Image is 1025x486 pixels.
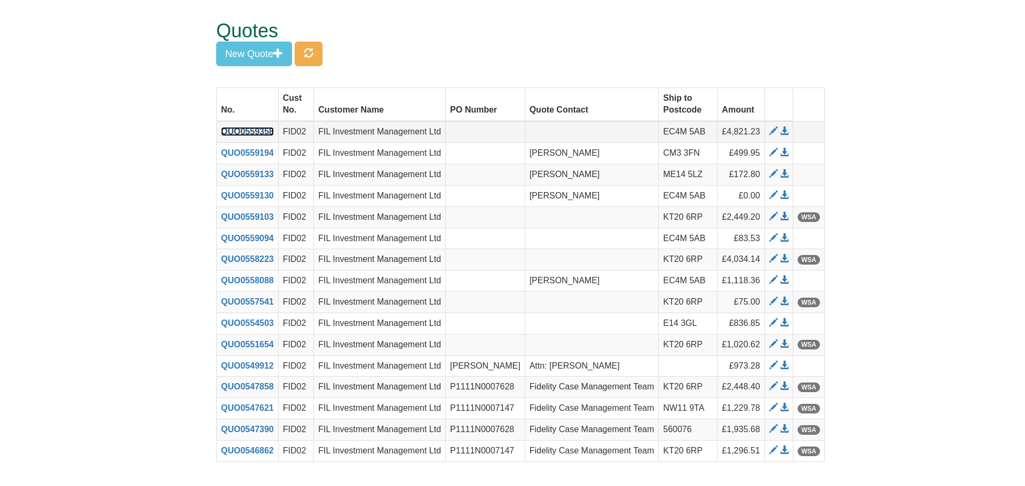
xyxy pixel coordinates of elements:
[221,403,274,412] a: QUO0547621
[717,143,764,164] td: £499.95
[659,313,717,334] td: E14 3GL
[659,164,717,185] td: ME14 5LZ
[278,206,314,228] td: FID02
[314,292,446,313] td: FIL Investment Management Ltd
[216,20,785,42] h1: Quotes
[717,355,764,377] td: £973.28
[525,419,659,441] td: Fidelity Case Management Team
[446,87,525,121] th: PO Number
[221,191,274,200] a: QUO0559130
[314,313,446,334] td: FIL Investment Management Ltd
[525,398,659,419] td: Fidelity Case Management Team
[314,206,446,228] td: FIL Investment Management Ltd
[221,254,274,264] a: QUO0558223
[798,255,820,265] span: WSA
[659,185,717,206] td: EC4M 5AB
[717,313,764,334] td: £836.85
[659,292,717,313] td: KT20 6RP
[221,212,274,221] a: QUO0559103
[221,446,274,455] a: QUO0546862
[314,185,446,206] td: FIL Investment Management Ltd
[314,334,446,355] td: FIL Investment Management Ltd
[659,228,717,249] td: EC4M 5AB
[221,318,274,328] a: QUO0554503
[221,297,274,306] a: QUO0557541
[525,87,659,121] th: Quote Contact
[221,382,274,391] a: QUO0547858
[278,419,314,441] td: FID02
[278,355,314,377] td: FID02
[717,270,764,292] td: £1,118.36
[446,377,525,398] td: P1111N0007628
[717,377,764,398] td: £2,448.40
[659,121,717,142] td: EC4M 5AB
[278,377,314,398] td: FID02
[798,383,820,392] span: WSA
[314,377,446,398] td: FIL Investment Management Ltd
[659,377,717,398] td: KT20 6RP
[314,398,446,419] td: FIL Investment Management Ltd
[216,42,292,66] button: New Quote
[798,447,820,456] span: WSA
[798,425,820,435] span: WSA
[278,87,314,121] th: Cust No.
[314,419,446,441] td: FIL Investment Management Ltd
[717,87,764,121] th: Amount
[798,404,820,413] span: WSA
[278,270,314,292] td: FID02
[659,87,717,121] th: Ship to Postcode
[314,270,446,292] td: FIL Investment Management Ltd
[446,419,525,441] td: P1111N0007628
[314,143,446,164] td: FIL Investment Management Ltd
[659,249,717,270] td: KT20 6RP
[798,298,820,307] span: WSA
[525,143,659,164] td: [PERSON_NAME]
[221,340,274,349] a: QUO0551654
[717,398,764,419] td: £1,229.78
[278,313,314,334] td: FID02
[278,334,314,355] td: FID02
[717,164,764,185] td: £172.80
[314,87,446,121] th: Customer Name
[221,361,274,370] a: QUO0549912
[659,206,717,228] td: KT20 6RP
[717,419,764,441] td: £1,935.68
[659,398,717,419] td: NW11 9TA
[278,228,314,249] td: FID02
[221,148,274,157] a: QUO0559194
[278,164,314,185] td: FID02
[798,340,820,349] span: WSA
[446,440,525,461] td: P1111N0007147
[314,440,446,461] td: FIL Investment Management Ltd
[717,206,764,228] td: £2,449.20
[278,143,314,164] td: FID02
[278,440,314,461] td: FID02
[659,143,717,164] td: CM3 3FN
[278,398,314,419] td: FID02
[798,212,820,222] span: WSA
[446,398,525,419] td: P1111N0007147
[278,121,314,142] td: FID02
[446,355,525,377] td: [PERSON_NAME]
[525,440,659,461] td: Fidelity Case Management Team
[717,228,764,249] td: £83.53
[314,249,446,270] td: FIL Investment Management Ltd
[525,377,659,398] td: Fidelity Case Management Team
[659,334,717,355] td: KT20 6RP
[221,234,274,243] a: QUO0559094
[221,276,274,285] a: QUO0558088
[278,292,314,313] td: FID02
[659,270,717,292] td: EC4M 5AB
[717,292,764,313] td: £75.00
[717,334,764,355] td: £1,020.62
[314,355,446,377] td: FIL Investment Management Ltd
[659,419,717,441] td: 560076
[278,185,314,206] td: FID02
[525,185,659,206] td: [PERSON_NAME]
[717,249,764,270] td: £4,034.14
[314,121,446,142] td: FIL Investment Management Ltd
[525,355,659,377] td: Attn: [PERSON_NAME]
[221,127,274,136] a: QUO0559358
[659,440,717,461] td: KT20 6RP
[278,249,314,270] td: FID02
